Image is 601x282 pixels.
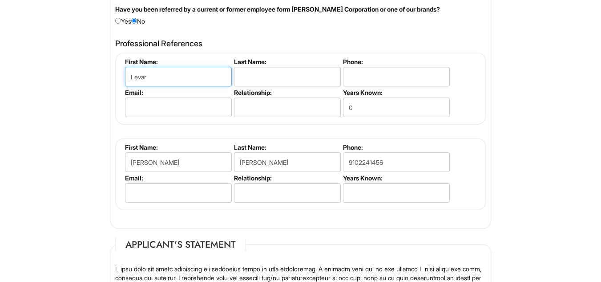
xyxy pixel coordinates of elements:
h4: Professional References [115,39,486,48]
label: First Name: [125,143,230,151]
div: Yes No [109,5,493,26]
legend: Applicant's Statement [115,238,246,251]
label: Last Name: [234,143,339,151]
label: Phone: [343,143,448,151]
label: First Name: [125,58,230,65]
label: Email: [125,89,230,96]
label: Have you been referred by a current or former employee form [PERSON_NAME] Corporation or one of o... [115,5,440,14]
label: Relationship: [234,174,339,182]
label: Last Name: [234,58,339,65]
label: Years Known: [343,174,448,182]
label: Email: [125,174,230,182]
label: Relationship: [234,89,339,96]
label: Years Known: [343,89,448,96]
label: Phone: [343,58,448,65]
